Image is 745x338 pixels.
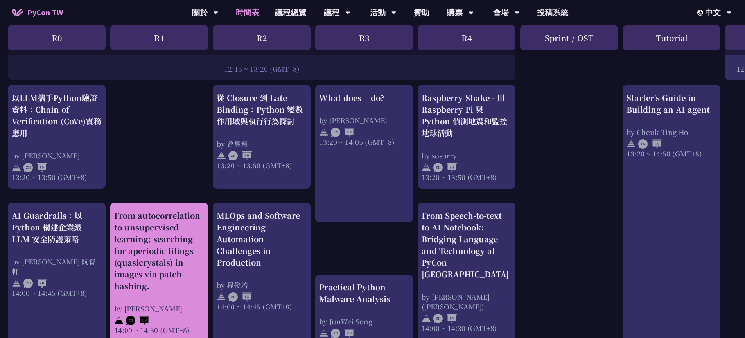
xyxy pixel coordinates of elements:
div: 12:15 ~ 13:20 (GMT+8) [12,64,512,74]
a: 以LLM攜手Python驗證資料：Chain of Verification (CoVe)實務應用 by [PERSON_NAME] 13:20 ~ 13:50 (GMT+8) [12,92,102,182]
a: PyCon TW [4,3,71,22]
img: svg+xml;base64,PHN2ZyB4bWxucz0iaHR0cDovL3d3dy53My5vcmcvMjAwMC9zdmciIHdpZHRoPSIyNCIgaGVpZ2h0PSIyNC... [319,128,329,137]
div: 14:00 ~ 14:30 (GMT+8) [422,323,512,333]
div: by [PERSON_NAME] [12,151,102,160]
div: by [PERSON_NAME] [319,115,409,125]
a: Raspberry Shake - 用 Raspberry Pi 與 Python 偵測地震和監控地球活動 by sosorry 13:20 ~ 13:50 (GMT+8) [422,92,512,182]
div: by JunWei Song [319,316,409,326]
div: 14:00 ~ 14:45 (GMT+8) [217,302,307,311]
img: ZHZH.38617ef.svg [433,163,457,172]
div: Starter's Guide in Building an AI agent [627,92,716,115]
a: From Speech-to-text to AI Notebook: Bridging Language and Technology at PyCon [GEOGRAPHIC_DATA] b... [422,210,512,335]
div: 以LLM攜手Python驗證資料：Chain of Verification (CoVe)實務應用 [12,92,102,139]
img: Locale Icon [697,10,705,16]
div: R1 [110,25,208,50]
div: R3 [315,25,413,50]
img: svg+xml;base64,PHN2ZyB4bWxucz0iaHR0cDovL3d3dy53My5vcmcvMjAwMC9zdmciIHdpZHRoPSIyNCIgaGVpZ2h0PSIyNC... [422,163,431,172]
div: From Speech-to-text to AI Notebook: Bridging Language and Technology at PyCon [GEOGRAPHIC_DATA] [422,210,512,280]
div: by 程俊培 [217,280,307,290]
div: 14:00 ~ 14:30 (GMT+8) [114,325,204,335]
div: 14:00 ~ 14:45 (GMT+8) [12,288,102,298]
div: Raspberry Shake - 用 Raspberry Pi 與 Python 偵測地震和監控地球活動 [422,92,512,139]
a: What does = do? by [PERSON_NAME] 13:20 ~ 14:05 (GMT+8) [319,92,409,215]
div: by sosorry [422,151,512,160]
div: 13:20 ~ 14:05 (GMT+8) [319,137,409,147]
img: ZHEN.371966e.svg [433,314,457,323]
img: svg+xml;base64,PHN2ZyB4bWxucz0iaHR0cDovL3d3dy53My5vcmcvMjAwMC9zdmciIHdpZHRoPSIyNCIgaGVpZ2h0PSIyNC... [627,139,636,149]
div: Practical Python Malware Analysis [319,281,409,305]
img: svg+xml;base64,PHN2ZyB4bWxucz0iaHR0cDovL3d3dy53My5vcmcvMjAwMC9zdmciIHdpZHRoPSIyNCIgaGVpZ2h0PSIyNC... [217,292,226,302]
div: Tutorial [623,25,720,50]
a: From autocorrelation to unsupervised learning; searching for aperiodic tilings (quasicrystals) in... [114,210,204,335]
img: svg+xml;base64,PHN2ZyB4bWxucz0iaHR0cDovL3d3dy53My5vcmcvMjAwMC9zdmciIHdpZHRoPSIyNCIgaGVpZ2h0PSIyNC... [12,279,21,288]
img: ZHEN.371966e.svg [228,292,252,302]
img: svg+xml;base64,PHN2ZyB4bWxucz0iaHR0cDovL3d3dy53My5vcmcvMjAwMC9zdmciIHdpZHRoPSIyNCIgaGVpZ2h0PSIyNC... [319,329,329,338]
div: Sprint / OST [520,25,618,50]
div: by [PERSON_NAME] [114,304,204,313]
img: ZHZH.38617ef.svg [228,151,252,160]
img: Home icon of PyCon TW 2025 [12,9,23,16]
div: R0 [8,25,106,50]
div: R2 [213,25,311,50]
div: R4 [418,25,515,50]
img: ZHZH.38617ef.svg [23,279,47,288]
img: ENEN.5a408d1.svg [638,139,662,149]
div: What does = do? [319,92,409,104]
div: by Cheuk Ting Ho [627,127,716,137]
img: ENEN.5a408d1.svg [331,128,354,137]
img: ZHEN.371966e.svg [331,329,354,338]
div: 13:20 ~ 13:50 (GMT+8) [12,172,102,182]
img: svg+xml;base64,PHN2ZyB4bWxucz0iaHR0cDovL3d3dy53My5vcmcvMjAwMC9zdmciIHdpZHRoPSIyNCIgaGVpZ2h0PSIyNC... [422,314,431,323]
div: 13:20 ~ 13:50 (GMT+8) [217,160,307,170]
div: 13:20 ~ 14:50 (GMT+8) [627,149,716,158]
a: 從 Closure 到 Late Binding：Python 變數作用域與執行行為探討 by 曾昱翔 13:20 ~ 13:50 (GMT+8) [217,92,307,182]
div: by 曾昱翔 [217,139,307,149]
div: AI Guardrails：以 Python 構建企業級 LLM 安全防護策略 [12,210,102,245]
div: by [PERSON_NAME] ([PERSON_NAME]) [422,292,512,311]
span: PyCon TW [27,7,63,18]
img: svg+xml;base64,PHN2ZyB4bWxucz0iaHR0cDovL3d3dy53My5vcmcvMjAwMC9zdmciIHdpZHRoPSIyNCIgaGVpZ2h0PSIyNC... [12,163,21,172]
div: 13:20 ~ 13:50 (GMT+8) [422,172,512,182]
img: svg+xml;base64,PHN2ZyB4bWxucz0iaHR0cDovL3d3dy53My5vcmcvMjAwMC9zdmciIHdpZHRoPSIyNCIgaGVpZ2h0PSIyNC... [114,316,124,325]
div: by [PERSON_NAME] 阮智軒 [12,257,102,276]
img: ZHEN.371966e.svg [23,163,47,172]
img: svg+xml;base64,PHN2ZyB4bWxucz0iaHR0cDovL3d3dy53My5vcmcvMjAwMC9zdmciIHdpZHRoPSIyNCIgaGVpZ2h0PSIyNC... [217,151,226,160]
div: 從 Closure 到 Late Binding：Python 變數作用域與執行行為探討 [217,92,307,127]
div: From autocorrelation to unsupervised learning; searching for aperiodic tilings (quasicrystals) in... [114,210,204,292]
img: ENEN.5a408d1.svg [126,316,149,325]
div: MLOps and Software Engineering Automation Challenges in Production [217,210,307,268]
